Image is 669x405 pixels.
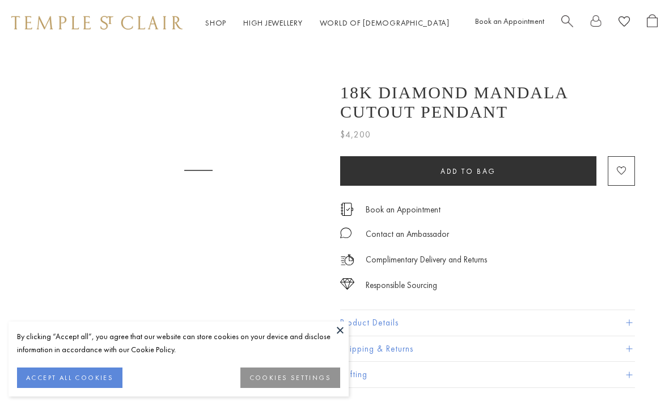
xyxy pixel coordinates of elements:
div: Responsible Sourcing [366,278,437,293]
button: Gifting [340,362,635,387]
a: View Wishlist [619,14,630,32]
img: MessageIcon-01_2.svg [340,227,352,239]
iframe: Gorgias live chat messenger [612,352,658,394]
h1: 18K Diamond Mandala Cutout Pendant [340,83,635,122]
img: icon_delivery.svg [340,253,354,267]
a: Book an Appointment [475,16,544,26]
button: Shipping & Returns [340,336,635,362]
img: icon_sourcing.svg [340,278,354,290]
a: High JewelleryHigh Jewellery [243,18,303,28]
span: $4,200 [340,127,371,142]
nav: Main navigation [205,16,450,30]
a: World of [DEMOGRAPHIC_DATA]World of [DEMOGRAPHIC_DATA] [320,18,450,28]
div: By clicking “Accept all”, you agree that our website can store cookies on your device and disclos... [17,330,340,356]
a: Open Shopping Bag [647,14,658,32]
img: Temple St. Clair [11,16,183,30]
div: Contact an Ambassador [366,227,449,241]
a: Search [561,14,573,32]
img: icon_appointment.svg [340,203,354,216]
span: Add to bag [441,166,496,176]
button: Add to bag [340,156,596,186]
button: ACCEPT ALL COOKIES [17,368,122,388]
button: COOKIES SETTINGS [240,368,340,388]
a: ShopShop [205,18,226,28]
p: Complimentary Delivery and Returns [366,253,487,267]
button: Product Details [340,310,635,336]
a: Book an Appointment [366,203,441,216]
